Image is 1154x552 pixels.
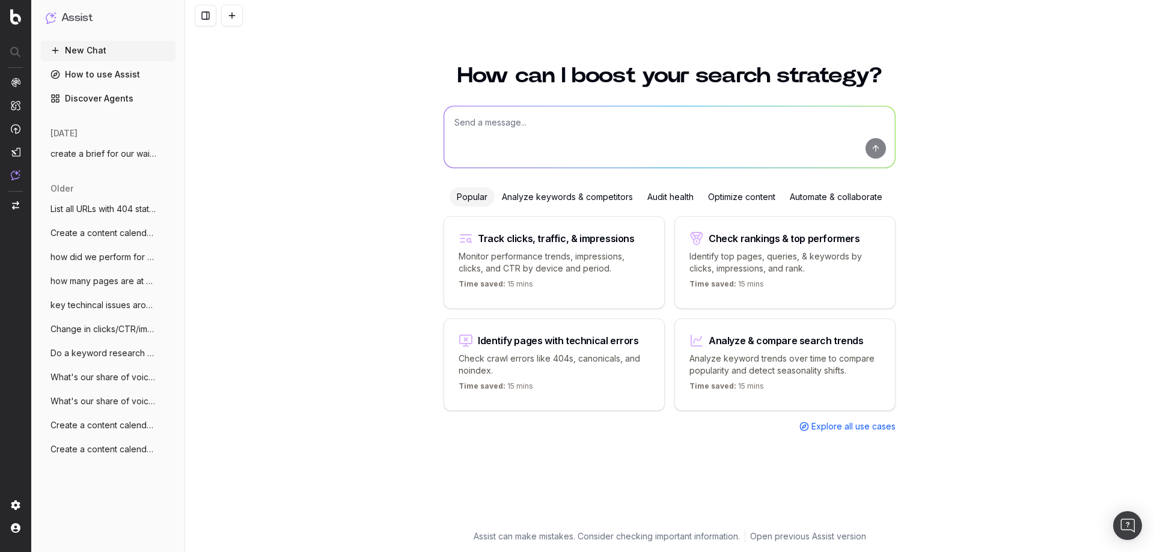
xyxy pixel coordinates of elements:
[459,250,650,274] p: Monitor performance trends, impressions, clicks, and CTR by device and period.
[50,183,73,195] span: older
[689,381,764,396] p: 15 mins
[41,344,176,363] button: Do a keyword research for 'organic food'
[689,279,764,294] p: 15 mins
[46,10,171,26] button: Assist
[459,279,505,288] span: Time saved:
[41,271,176,291] button: how many pages are at a depth of 11 clic
[11,147,20,157] img: Studio
[709,234,860,243] div: Check rankings & top performers
[50,148,156,160] span: create a brief for our waitrose Dutchy r
[11,500,20,510] img: Setting
[640,187,701,207] div: Audit health
[41,247,176,267] button: how did we perform for christmas related
[444,65,896,86] h1: How can I boost your search strategy?
[12,201,19,210] img: Switch project
[811,420,896,432] span: Explore all use cases
[11,100,20,111] img: Intelligence
[474,530,740,542] p: Assist can make mistakes. Consider checking important information.
[41,144,176,163] button: create a brief for our waitrose Dutchy r
[689,353,881,377] p: Analyze keyword trends over time to compare popularity and detect seasonality shifts.
[50,443,156,455] span: Create a content calendar using trends &
[799,420,896,432] a: Explore all use cases
[689,279,736,288] span: Time saved:
[50,251,156,263] span: how did we perform for christmas related
[459,353,650,377] p: Check crawl errors like 404s, canonicals, and noindex.
[41,41,176,60] button: New Chat
[41,320,176,339] button: Change in clicks/CTR/impressions over la
[701,187,783,207] div: Optimize content
[50,299,156,311] span: key techincal issues around the organic
[459,279,533,294] p: 15 mins
[50,395,156,407] span: What's our share of voice for 'organic f
[50,323,156,335] span: Change in clicks/CTR/impressions over la
[750,530,866,542] a: Open previous Assist version
[50,371,156,383] span: What's our share of voice for 'buy organ
[689,381,736,390] span: Time saved:
[41,223,176,243] button: Create a content calendar using trends &
[689,250,881,274] p: Identify top pages, queries, & keywords by clicks, impressions, and rank.
[478,234,635,243] div: Track clicks, traffic, & impressions
[41,440,176,459] button: Create a content calendar using trends &
[41,199,176,219] button: List all URLs with 404 status code from
[478,336,639,345] div: Identify pages with technical errors
[46,12,56,23] img: Assist
[783,187,890,207] div: Automate & collaborate
[41,368,176,387] button: What's our share of voice for 'buy organ
[41,392,176,411] button: What's our share of voice for 'organic f
[41,416,176,435] button: Create a content calendar using trends &
[10,9,21,25] img: Botify logo
[1113,511,1142,540] div: Open Intercom Messenger
[50,127,78,139] span: [DATE]
[50,203,156,215] span: List all URLs with 404 status code from
[459,381,505,390] span: Time saved:
[459,381,533,396] p: 15 mins
[50,275,156,287] span: how many pages are at a depth of 11 clic
[11,124,20,134] img: Activation
[11,523,20,533] img: My account
[11,170,20,180] img: Assist
[495,187,640,207] div: Analyze keywords & competitors
[450,187,495,207] div: Popular
[709,336,864,345] div: Analyze & compare search trends
[61,10,93,26] h1: Assist
[50,347,156,359] span: Do a keyword research for 'organic food'
[11,77,20,87] img: Analytics
[50,419,156,431] span: Create a content calendar using trends &
[41,296,176,315] button: key techincal issues around the organic
[41,65,176,84] a: How to use Assist
[50,227,156,239] span: Create a content calendar using trends &
[41,89,176,108] a: Discover Agents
